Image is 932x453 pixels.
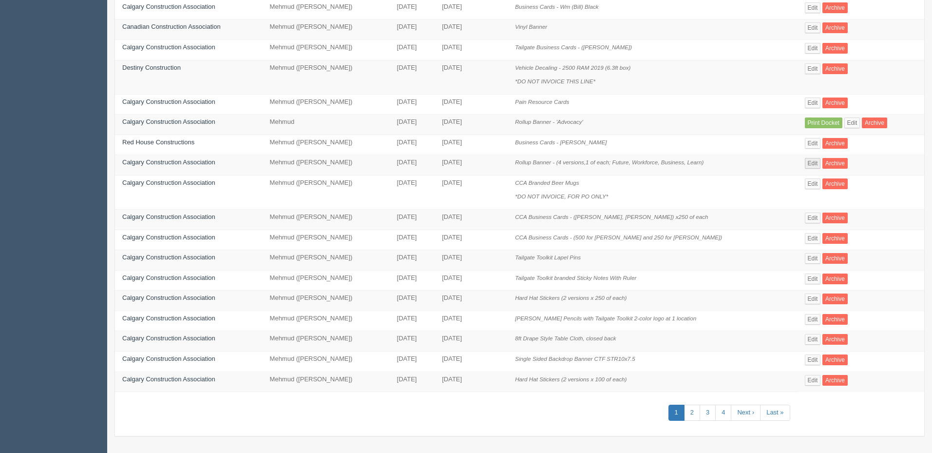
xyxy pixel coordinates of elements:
td: [DATE] [390,311,435,331]
i: 8ft Drape Style Table Cloth, closed back [515,335,616,341]
td: [DATE] [390,175,435,209]
td: Mehmud ([PERSON_NAME]) [263,351,390,372]
a: Archive [822,375,848,386]
i: Pain Resource Cards [515,98,569,105]
a: Edit [805,178,821,189]
a: Destiny Construction [122,64,181,71]
td: [DATE] [435,230,508,250]
i: Hard Hat Stickers (2 versions x 100 of each) [515,376,627,382]
td: [DATE] [390,94,435,115]
i: *DO NOT INVOICE THIS LINE* [515,78,595,84]
td: Mehmud ([PERSON_NAME]) [263,291,390,311]
a: Edit [805,334,821,345]
a: Edit [805,233,821,244]
a: 2 [684,405,700,421]
i: Business Cards - [PERSON_NAME] [515,139,607,145]
a: Edit [805,355,821,365]
td: Mehmud ([PERSON_NAME]) [263,60,390,94]
td: [DATE] [390,291,435,311]
a: Archive [822,98,848,108]
td: [DATE] [435,372,508,392]
td: Mehmud ([PERSON_NAME]) [263,331,390,352]
a: Archive [822,253,848,264]
td: Mehmud ([PERSON_NAME]) [263,175,390,209]
td: Mehmud ([PERSON_NAME]) [263,210,390,230]
a: Edit [805,2,821,13]
a: Calgary Construction Association [122,118,215,125]
a: Calgary Construction Association [122,274,215,281]
td: Mehmud ([PERSON_NAME]) [263,94,390,115]
td: [DATE] [435,94,508,115]
i: Tailgate Toolkit branded Sticky Notes With Ruler [515,275,636,281]
a: Archive [822,334,848,345]
a: Archive [822,213,848,223]
a: Calgary Construction Association [122,179,215,186]
i: Rollup Banner - (4 versions,1 of each; Future, Workforce, Business, Learn) [515,159,704,165]
td: Mehmud ([PERSON_NAME]) [263,311,390,331]
td: [DATE] [390,115,435,135]
a: 1 [668,405,685,421]
a: Calgary Construction Association [122,254,215,261]
i: *DO NOT INVOICE, FOR PO ONLY* [515,193,608,199]
td: Mehmud ([PERSON_NAME]) [263,230,390,250]
a: Edit [805,43,821,54]
a: Calgary Construction Association [122,3,215,10]
td: [DATE] [390,155,435,176]
td: [DATE] [435,250,508,271]
a: Calgary Construction Association [122,335,215,342]
i: CCA Branded Beer Mugs [515,179,579,186]
i: Vinyl Banner [515,23,547,30]
td: [DATE] [435,20,508,40]
td: [DATE] [435,291,508,311]
a: Red House Constructions [122,138,194,146]
a: 4 [715,405,731,421]
i: Rollup Banner - 'Advocacy' [515,118,583,125]
a: Canadian Construction Association [122,23,221,30]
a: Archive [822,43,848,54]
a: Calgary Construction Association [122,213,215,220]
a: Calgary Construction Association [122,315,215,322]
td: [DATE] [390,372,435,392]
td: [DATE] [435,351,508,372]
td: [DATE] [435,60,508,94]
td: [DATE] [390,60,435,94]
td: [DATE] [435,311,508,331]
a: Archive [822,63,848,74]
a: Calgary Construction Association [122,158,215,166]
i: [PERSON_NAME] Pencils with Tailgate Toolkit 2-color logo at 1 location [515,315,696,321]
a: Calgary Construction Association [122,43,215,51]
a: Archive [822,138,848,149]
a: Print Docket [805,118,842,128]
td: [DATE] [435,39,508,60]
i: Tailgate Toolkit Lapel Pins [515,254,581,260]
td: [DATE] [435,155,508,176]
td: Mehmud ([PERSON_NAME]) [263,155,390,176]
a: Calgary Construction Association [122,234,215,241]
a: Edit [805,294,821,304]
i: Single Sided Backdrop Banner CTF STR10x7.5 [515,355,635,362]
a: Edit [805,314,821,325]
td: Mehmud ([PERSON_NAME]) [263,135,390,155]
i: Business Cards - Wm (Bill) Black [515,3,598,10]
a: Archive [822,274,848,284]
a: Calgary Construction Association [122,98,215,105]
a: 3 [700,405,716,421]
a: Archive [822,355,848,365]
td: [DATE] [435,331,508,352]
a: Archive [862,118,887,128]
td: [DATE] [390,39,435,60]
td: Mehmud [263,115,390,135]
a: Archive [822,158,848,169]
td: [DATE] [390,250,435,271]
td: [DATE] [390,331,435,352]
a: Edit [805,22,821,33]
td: [DATE] [390,270,435,291]
a: Edit [805,138,821,149]
i: Tailgate Business Cards - ([PERSON_NAME]) [515,44,632,50]
td: [DATE] [390,20,435,40]
a: Edit [805,375,821,386]
td: Mehmud ([PERSON_NAME]) [263,39,390,60]
a: Archive [822,233,848,244]
a: Archive [822,314,848,325]
td: Mehmud ([PERSON_NAME]) [263,20,390,40]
